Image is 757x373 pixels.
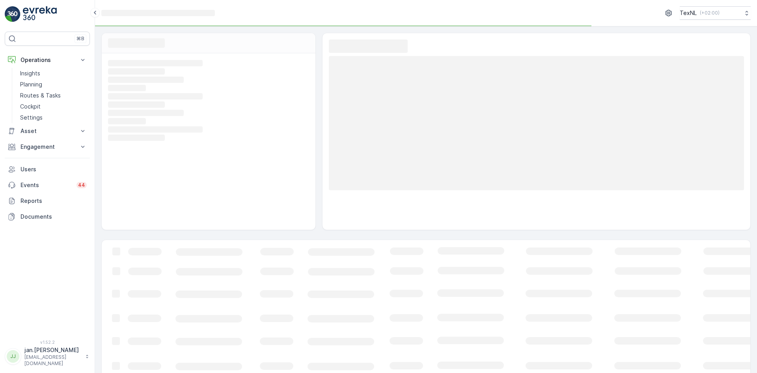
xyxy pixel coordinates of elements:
[5,52,90,68] button: Operations
[20,103,41,111] p: Cockpit
[21,197,87,205] p: Reports
[680,6,751,20] button: TexNL(+02:00)
[5,123,90,139] button: Asset
[21,213,87,221] p: Documents
[24,346,81,354] p: jan.[PERSON_NAME]
[24,354,81,367] p: [EMAIL_ADDRESS][DOMAIN_NAME]
[21,165,87,173] p: Users
[7,350,19,363] div: JJ
[5,340,90,345] span: v 1.52.2
[20,114,43,122] p: Settings
[17,79,90,90] a: Planning
[5,139,90,155] button: Engagement
[78,182,85,188] p: 44
[5,346,90,367] button: JJjan.[PERSON_NAME][EMAIL_ADDRESS][DOMAIN_NAME]
[76,36,84,42] p: ⌘B
[5,177,90,193] a: Events44
[20,81,42,88] p: Planning
[17,101,90,112] a: Cockpit
[17,68,90,79] a: Insights
[20,69,40,77] p: Insights
[17,112,90,123] a: Settings
[21,181,72,189] p: Events
[17,90,90,101] a: Routes & Tasks
[23,6,57,22] img: logo_light-DOdMpM7g.png
[21,143,74,151] p: Engagement
[5,6,21,22] img: logo
[5,193,90,209] a: Reports
[21,56,74,64] p: Operations
[21,127,74,135] p: Asset
[5,209,90,225] a: Documents
[5,161,90,177] a: Users
[20,92,61,99] p: Routes & Tasks
[700,10,720,16] p: ( +02:00 )
[680,9,697,17] p: TexNL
